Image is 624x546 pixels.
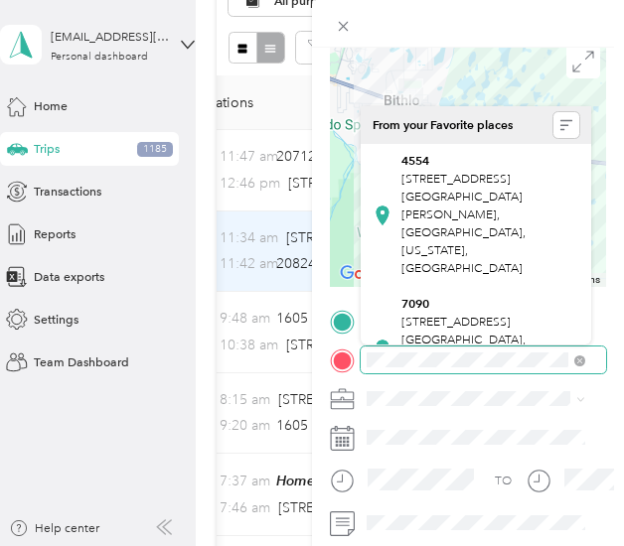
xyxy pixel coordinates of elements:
[401,172,526,276] span: [STREET_ADDRESS][GEOGRAPHIC_DATA][PERSON_NAME], [GEOGRAPHIC_DATA], [US_STATE], [GEOGRAPHIC_DATA]
[401,315,526,401] span: [STREET_ADDRESS][GEOGRAPHIC_DATA], [GEOGRAPHIC_DATA], [US_STATE], [GEOGRAPHIC_DATA]
[513,435,624,546] iframe: Everlance-gr Chat Button Frame
[335,261,400,287] a: Open this area in Google Maps (opens a new window)
[401,296,429,311] strong: 7090
[401,153,429,168] strong: 4554
[373,117,513,132] span: From your Favorite places
[495,473,512,490] div: TO
[335,261,400,287] img: Google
